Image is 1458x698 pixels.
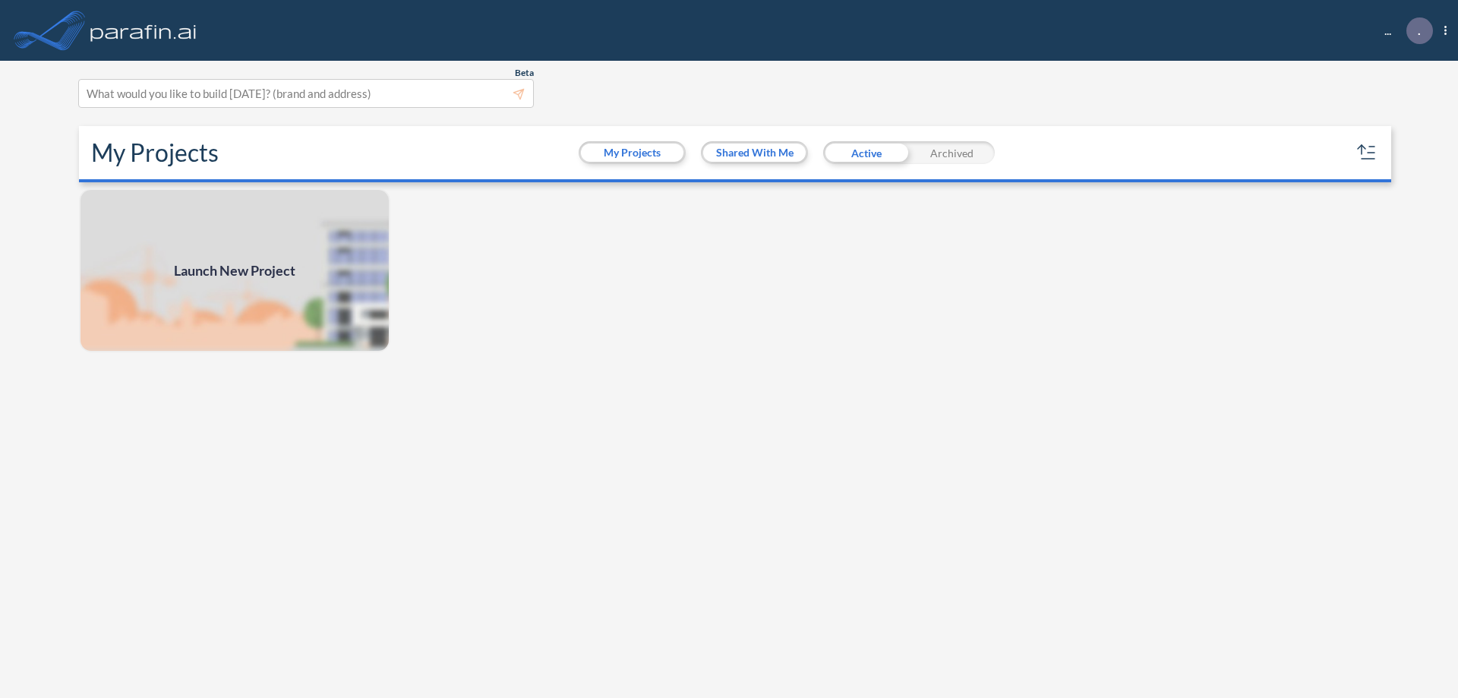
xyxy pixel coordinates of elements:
[581,144,683,162] button: My Projects
[79,188,390,352] a: Launch New Project
[79,188,390,352] img: add
[1355,141,1379,165] button: sort
[703,144,806,162] button: Shared With Me
[1362,17,1447,44] div: ...
[91,138,219,167] h2: My Projects
[515,67,534,79] span: Beta
[87,15,200,46] img: logo
[909,141,995,164] div: Archived
[174,261,295,281] span: Launch New Project
[1418,24,1421,37] p: .
[823,141,909,164] div: Active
